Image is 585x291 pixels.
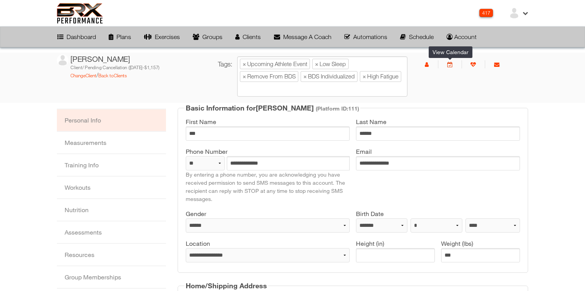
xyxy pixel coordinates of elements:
[193,34,222,40] div: Groups
[183,147,353,209] div: Phone Number
[128,65,159,70] span: ( [DATE] - $1,157 )
[70,65,85,70] span: Client /
[57,70,206,80] div: /
[438,239,523,269] div: Weight ( lbs )
[344,34,387,40] div: Automations
[342,30,389,44] a: Automations
[183,209,353,239] div: Gender
[316,105,359,112] span: ( Platform ID: 111 )
[57,199,166,221] a: Nutrition
[447,61,453,68] a: View Calendar
[57,54,68,66] img: ex-default-user.svg
[400,34,434,40] div: Schedule
[183,239,353,269] div: Location
[243,60,246,68] span: ×
[272,30,334,44] a: Message A Coach
[508,7,520,19] img: ex-default-user.svg
[57,3,103,24] img: 6f7da32581c89ca25d665dc3aae533e4f14fe3ef_original.svg
[398,30,436,44] a: Schedule
[85,65,128,70] span: Pending Cancellation
[185,103,360,113] legend: Basic Information for [PERSON_NAME]
[57,54,206,71] h4: [PERSON_NAME]
[479,9,493,17] div: 417
[57,109,166,131] a: Personal Info
[57,34,96,40] div: Dashboard
[57,132,166,153] a: Measurements
[233,30,263,44] a: Clients
[353,209,523,239] div: Birth Date
[218,60,233,70] div: Tags:
[445,30,479,44] a: Account
[353,239,438,269] div: Height ( in )
[57,244,166,265] a: Resources
[363,72,366,80] span: ×
[144,34,180,40] div: Exercises
[240,71,298,82] li: Remove From BDS
[106,30,133,44] a: Plans
[109,34,131,40] div: Plans
[274,34,332,40] div: Message A Coach
[353,117,523,147] div: Last Name
[57,154,166,176] a: Training Info
[57,177,166,198] a: Workouts
[360,71,401,82] li: High Fatigue
[70,73,96,78] a: Change Client
[55,30,98,44] a: Dashboard
[315,60,318,68] span: ×
[243,72,246,80] span: ×
[183,117,353,147] div: First Name
[186,170,350,203] div: By entering a phone number, you are acknowledging you have received permission to send SMS messag...
[142,30,182,44] a: Exercises
[235,34,261,40] div: Clients
[57,266,166,288] a: Group Memberships
[303,72,307,80] span: ×
[57,221,166,243] a: Assessments
[185,281,268,291] legend: Home/Shipping Address
[446,34,477,40] div: Account
[98,73,127,78] a: Back toClients
[301,71,357,82] li: BDS Individualized
[353,147,523,177] div: Email
[240,59,310,69] li: Upcoming Athlete Event
[191,30,225,44] a: Groups
[312,59,349,69] li: Low Sleep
